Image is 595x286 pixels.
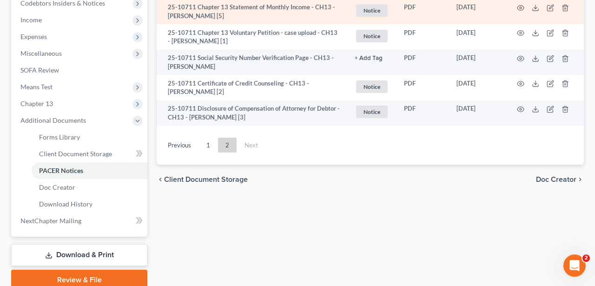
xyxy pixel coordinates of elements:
[39,200,93,208] span: Download History
[397,75,449,100] td: PDF
[32,162,147,179] a: PACER Notices
[20,116,86,124] span: Additional Documents
[20,66,59,74] span: SOFA Review
[20,16,42,24] span: Income
[449,24,506,50] td: [DATE]
[397,50,449,75] td: PDF
[449,50,506,75] td: [DATE]
[32,146,147,162] a: Client Document Storage
[20,49,62,57] span: Miscellaneous
[32,129,147,146] a: Forms Library
[157,176,164,183] i: chevron_left
[32,179,147,196] a: Doc Creator
[356,80,388,93] span: Notice
[39,133,80,141] span: Forms Library
[355,3,389,18] a: Notice
[449,75,506,100] td: [DATE]
[20,83,53,91] span: Means Test
[536,176,576,183] span: Doc Creator
[20,100,53,107] span: Chapter 13
[356,106,388,118] span: Notice
[13,62,147,79] a: SOFA Review
[356,4,388,17] span: Notice
[449,100,506,126] td: [DATE]
[355,53,389,62] a: + Add Tag
[157,24,347,50] td: 25-10711 Chapter 13 Voluntary Petition - case upload - CH13 - [PERSON_NAME] [1]
[355,55,383,61] button: + Add Tag
[39,166,83,174] span: PACER Notices
[157,75,347,100] td: 25-10711 Certificate of Credit Counseling - CH13 - [PERSON_NAME] [2]
[164,176,248,183] span: Client Document Storage
[157,176,248,183] button: chevron_left Client Document Storage
[536,176,584,183] button: Doc Creator chevron_right
[157,50,347,75] td: 25-10711 Social Security Number Verification Page - CH13 - [PERSON_NAME]
[218,138,237,153] a: 2
[563,254,586,277] iframe: Intercom live chat
[11,244,147,266] a: Download & Print
[20,33,47,40] span: Expenses
[20,217,81,225] span: NextChapter Mailing
[355,104,389,120] a: Notice
[355,28,389,44] a: Notice
[39,150,112,158] span: Client Document Storage
[39,183,75,191] span: Doc Creator
[356,30,388,42] span: Notice
[157,100,347,126] td: 25-10711 Disclosure of Compensation of Attorney for Debtor - CH13 - [PERSON_NAME] [3]
[32,196,147,213] a: Download History
[576,176,584,183] i: chevron_right
[582,254,590,262] span: 2
[355,79,389,94] a: Notice
[13,213,147,229] a: NextChapter Mailing
[397,24,449,50] td: PDF
[160,138,198,153] a: Previous
[199,138,218,153] a: 1
[397,100,449,126] td: PDF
